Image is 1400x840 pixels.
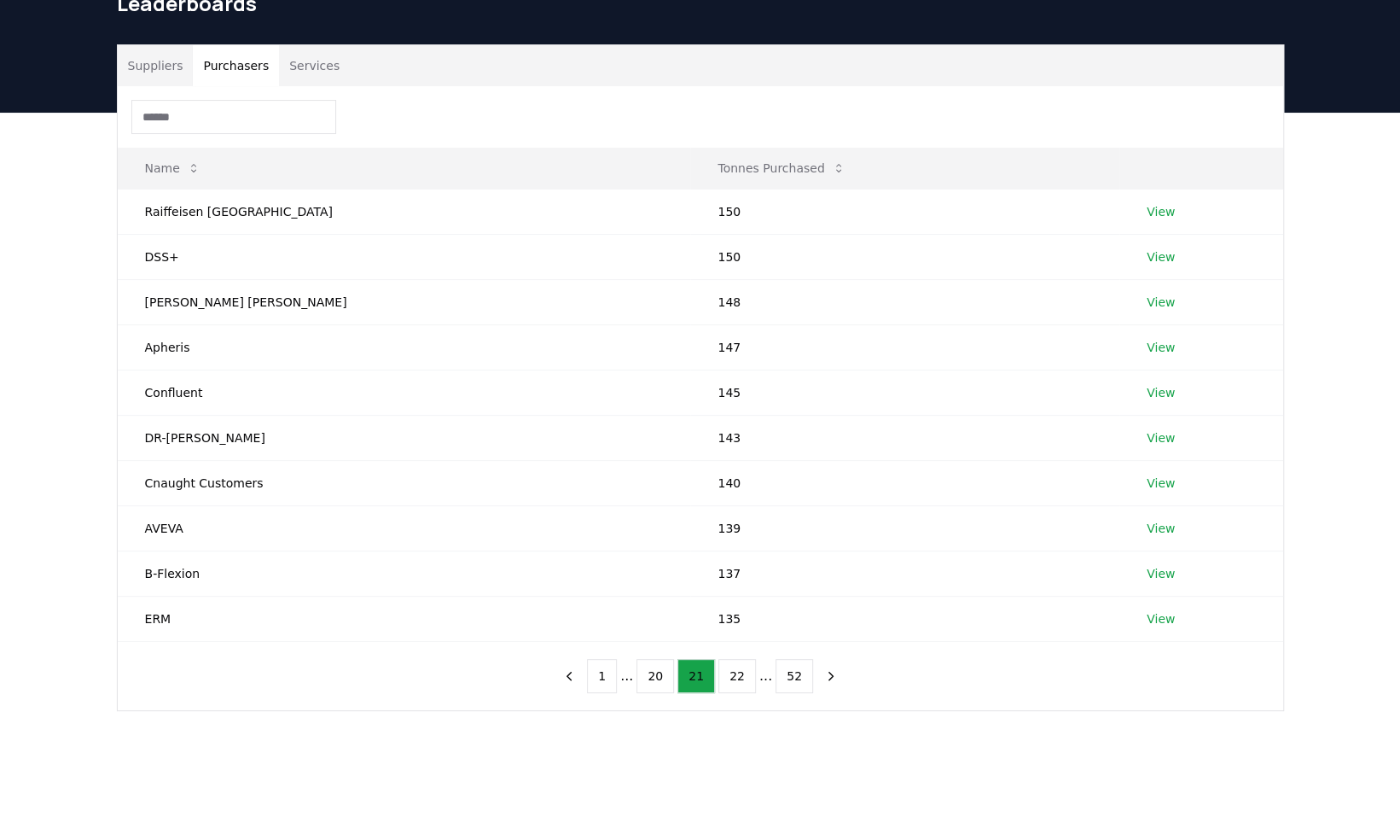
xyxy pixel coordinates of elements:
td: 137 [690,551,1119,596]
td: 148 [690,279,1119,324]
td: 140 [690,460,1119,505]
td: 150 [690,234,1119,279]
td: B-Flexion [118,551,691,596]
td: Raiffeisen [GEOGRAPHIC_DATA] [118,189,691,234]
button: 52 [776,659,813,693]
td: 147 [690,324,1119,370]
button: 22 [718,659,756,693]
a: View [1147,610,1175,627]
td: DSS+ [118,234,691,279]
button: Tonnes Purchased [704,151,858,185]
li: ... [759,666,772,686]
td: 145 [690,370,1119,415]
td: 150 [690,189,1119,234]
td: DR-[PERSON_NAME] [118,415,691,460]
li: ... [620,666,633,686]
td: 139 [690,505,1119,551]
td: Cnaught Customers [118,460,691,505]
td: Apheris [118,324,691,370]
a: View [1147,294,1175,311]
td: 135 [690,596,1119,641]
td: 143 [690,415,1119,460]
a: View [1147,565,1175,582]
td: AVEVA [118,505,691,551]
a: View [1147,384,1175,401]
button: Suppliers [118,45,194,86]
a: View [1147,429,1175,446]
button: Name [131,151,214,185]
td: ERM [118,596,691,641]
button: 20 [636,659,674,693]
a: View [1147,203,1175,220]
button: 1 [587,659,617,693]
button: Services [279,45,350,86]
a: View [1147,520,1175,537]
button: 21 [677,659,715,693]
button: Purchasers [193,45,279,86]
button: previous page [555,659,584,693]
button: next page [816,659,845,693]
a: View [1147,475,1175,492]
td: [PERSON_NAME] [PERSON_NAME] [118,279,691,324]
a: View [1147,248,1175,265]
td: Confluent [118,370,691,415]
a: View [1147,339,1175,356]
